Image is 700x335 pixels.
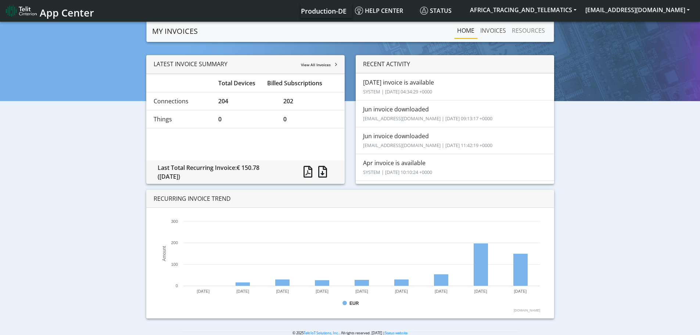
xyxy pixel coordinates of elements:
[6,5,37,17] img: logo-telit-cinterion-gw-new.png
[356,55,554,73] div: RECENT ACTIVITY
[262,79,343,88] div: Billed Subscriptions
[420,7,452,15] span: Status
[171,219,177,224] text: 300
[356,181,554,208] li: Jun invoice is available
[197,289,209,293] text: [DATE]
[276,289,289,293] text: [DATE]
[6,3,93,19] a: App Center
[509,23,548,38] a: RESOURCES
[158,172,287,181] div: ([DATE])
[213,79,262,88] div: Total Devices
[454,23,477,38] a: Home
[301,62,331,67] span: View All Invoices
[356,100,554,127] li: Jun invoice downloaded
[146,55,345,74] div: LATEST INVOICE SUMMARY
[146,190,554,208] div: RECURRING INVOICE TREND
[514,309,540,312] text: [DOMAIN_NAME]
[363,169,432,175] small: SYSTEM | [DATE] 10:10:24 +0000
[466,3,581,17] button: AFRICA_TRACING_AND_TELEMATICS
[363,142,492,149] small: [EMAIL_ADDRESS][DOMAIN_NAME] | [DATE] 11:42:19 +0000
[213,97,278,106] div: 204
[363,88,432,95] small: SYSTEM | [DATE] 04:34:29 +0000
[148,97,213,106] div: Connections
[152,24,198,39] a: MY INVOICES
[162,246,167,261] text: Amount
[477,23,509,38] a: INVOICES
[420,7,428,15] img: status.svg
[356,154,554,181] li: Apr invoice is available
[355,7,363,15] img: knowledge.svg
[236,289,249,293] text: [DATE]
[356,73,554,100] li: [DATE] invoice is available
[395,289,408,293] text: [DATE]
[355,289,368,293] text: [DATE]
[148,115,213,124] div: Things
[213,115,278,124] div: 0
[171,240,177,245] text: 200
[355,7,403,15] span: Help center
[278,115,343,124] div: 0
[474,289,487,293] text: [DATE]
[278,97,343,106] div: 202
[176,284,178,288] text: 0
[349,301,359,306] text: EUR
[171,262,177,267] text: 100
[352,3,417,18] a: Help center
[581,3,694,17] button: [EMAIL_ADDRESS][DOMAIN_NAME]
[363,115,492,122] small: [EMAIL_ADDRESS][DOMAIN_NAME] | [DATE] 09:13:17 +0000
[514,289,527,293] text: [DATE]
[40,6,94,19] span: App Center
[435,289,448,293] text: [DATE]
[356,127,554,154] li: Jun invoice downloaded
[316,289,329,293] text: [DATE]
[301,3,346,18] a: Your current platform instance
[152,163,292,181] div: Last Total Recurring Invoice:
[237,164,259,172] span: € 150.78
[417,3,466,18] a: Status
[301,7,347,15] span: Production-DE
